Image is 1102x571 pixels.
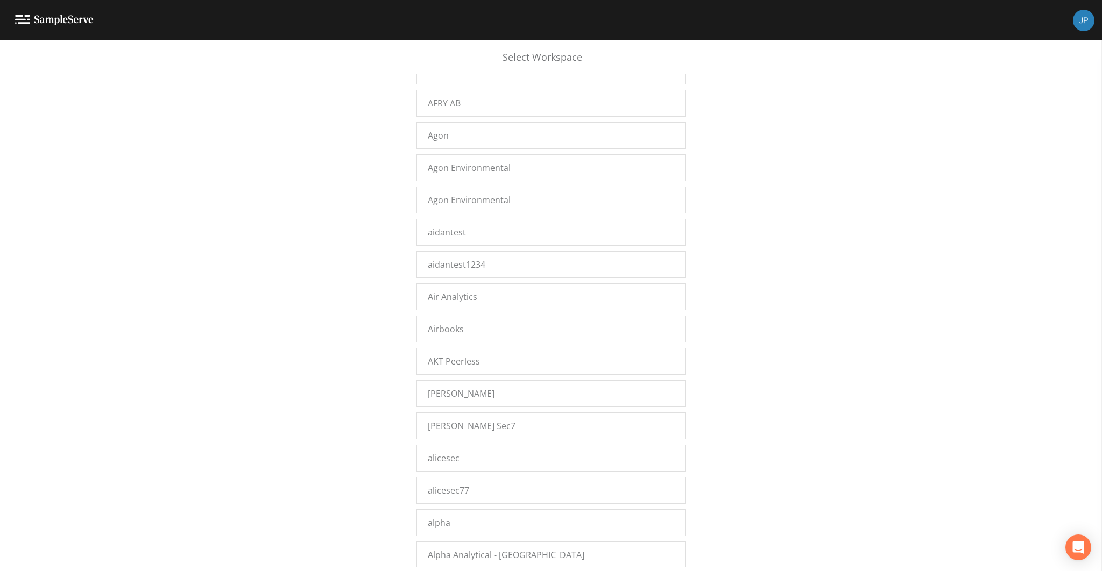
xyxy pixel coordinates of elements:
span: Alpha Analytical - [GEOGRAPHIC_DATA] [428,548,584,561]
span: Agon Environmental [428,161,511,174]
a: Alpha Analytical - [GEOGRAPHIC_DATA] [416,541,686,568]
span: aidantest1234 [428,258,485,271]
a: Airbooks [416,316,686,342]
a: Agon Environmental [416,154,686,181]
span: [PERSON_NAME] Sec7 [428,419,515,432]
img: logo [15,15,94,25]
span: Agon Environmental [428,194,511,206]
a: Agon Environmental [416,187,686,213]
a: AKT Peerless [416,348,686,375]
a: Air Analytics [416,283,686,310]
a: [PERSON_NAME] [416,380,686,407]
span: alicesec [428,452,460,465]
span: Agon [428,129,449,142]
div: Select Workspace [416,50,686,74]
span: AFRY AB [428,97,461,110]
span: Air Analytics [428,290,477,303]
a: Agon [416,122,686,149]
a: alpha [416,509,686,536]
a: alicesec [416,445,686,472]
span: [PERSON_NAME] [428,387,495,400]
a: aidantest [416,219,686,246]
div: Open Intercom Messenger [1065,534,1091,560]
a: [PERSON_NAME] Sec7 [416,412,686,439]
img: 41241ef155101aa6d92a04480b0d0000 [1073,10,1094,31]
a: alicesec77 [416,477,686,504]
a: AFRY AB [416,90,686,117]
span: aidantest [428,226,466,239]
span: Airbooks [428,323,464,336]
a: aidantest1234 [416,251,686,278]
span: alpha [428,516,450,529]
span: AKT Peerless [428,355,480,368]
span: alicesec77 [428,484,469,497]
